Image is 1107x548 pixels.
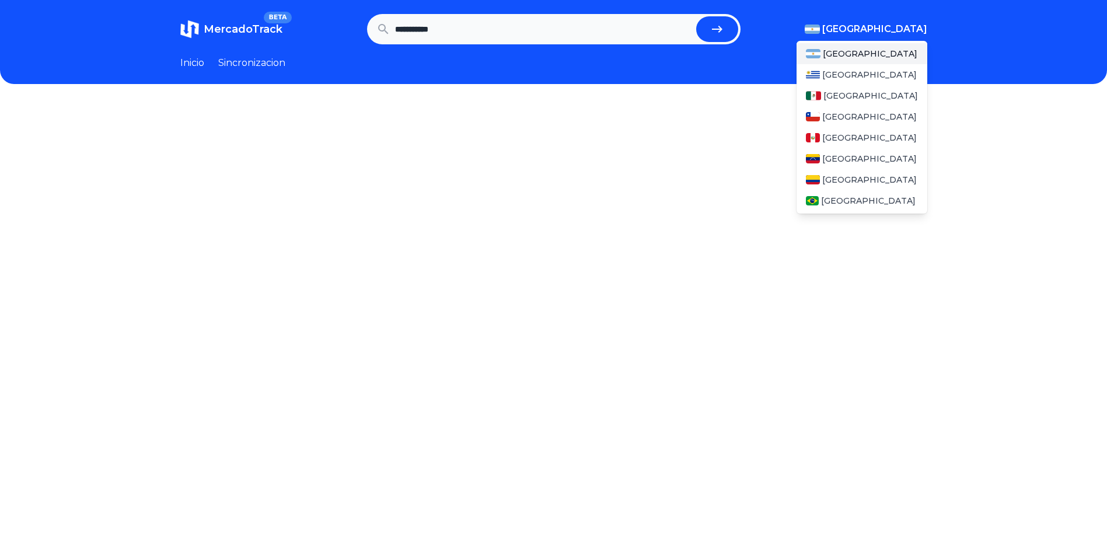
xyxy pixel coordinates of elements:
[797,148,927,169] a: Venezuela[GEOGRAPHIC_DATA]
[805,22,927,36] button: [GEOGRAPHIC_DATA]
[806,49,821,58] img: Argentina
[797,43,927,64] a: Argentina[GEOGRAPHIC_DATA]
[806,196,819,205] img: Brasil
[821,195,916,207] span: [GEOGRAPHIC_DATA]
[822,153,917,165] span: [GEOGRAPHIC_DATA]
[822,174,917,186] span: [GEOGRAPHIC_DATA]
[797,64,927,85] a: Uruguay[GEOGRAPHIC_DATA]
[218,56,285,70] a: Sincronizacion
[822,111,917,123] span: [GEOGRAPHIC_DATA]
[806,91,821,100] img: Mexico
[180,20,282,39] a: MercadoTrackBETA
[180,20,199,39] img: MercadoTrack
[797,127,927,148] a: Peru[GEOGRAPHIC_DATA]
[797,85,927,106] a: Mexico[GEOGRAPHIC_DATA]
[797,190,927,211] a: Brasil[GEOGRAPHIC_DATA]
[806,133,820,142] img: Peru
[797,106,927,127] a: Chile[GEOGRAPHIC_DATA]
[806,175,820,184] img: Colombia
[180,56,204,70] a: Inicio
[806,154,820,163] img: Venezuela
[204,23,282,36] span: MercadoTrack
[264,12,291,23] span: BETA
[823,48,917,60] span: [GEOGRAPHIC_DATA]
[806,112,820,121] img: Chile
[823,90,918,102] span: [GEOGRAPHIC_DATA]
[822,132,917,144] span: [GEOGRAPHIC_DATA]
[822,69,917,81] span: [GEOGRAPHIC_DATA]
[805,25,820,34] img: Argentina
[806,70,820,79] img: Uruguay
[822,22,927,36] span: [GEOGRAPHIC_DATA]
[797,169,927,190] a: Colombia[GEOGRAPHIC_DATA]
